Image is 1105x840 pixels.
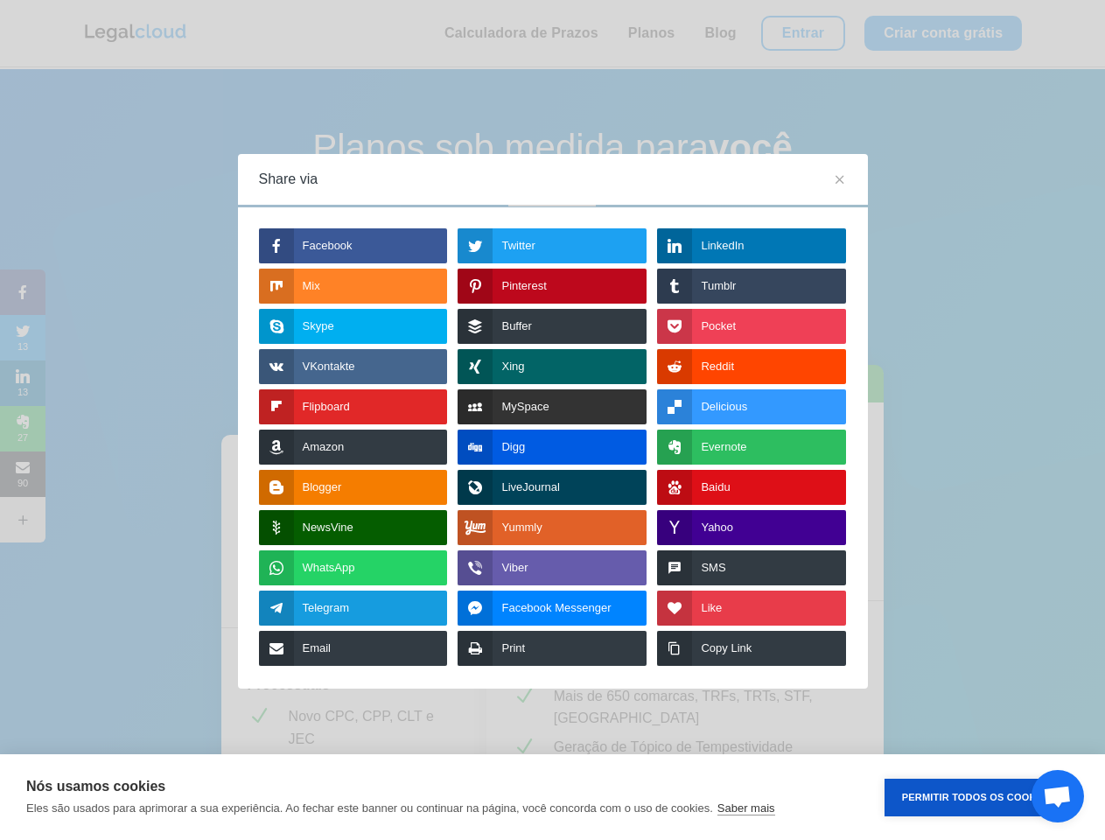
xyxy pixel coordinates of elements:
[303,591,349,626] span: Telegram
[1032,770,1084,822] a: Bate-papo aberto
[701,430,746,465] span: Evernote
[303,550,355,585] span: WhatsApp
[501,309,531,344] span: Buffer
[303,228,353,263] span: Facebook
[701,349,734,384] span: Reddit
[885,779,1070,816] button: Permitir Todos os Cookies
[701,591,722,626] span: Like
[458,269,647,304] a: Pinterest
[303,631,332,666] span: Email
[657,631,846,666] a: Copy Link
[657,591,846,626] a: Like
[501,430,525,465] span: Digg
[657,510,846,545] a: Yahoo
[501,470,560,505] span: LiveJournal
[303,309,334,344] span: Skype
[657,389,846,424] a: Delicious
[259,269,448,304] a: Mix
[501,389,549,424] span: MySpace
[458,389,647,424] a: MySpace
[501,550,528,585] span: Viber
[701,269,736,304] span: Tumblr
[657,349,846,384] a: Reddit
[701,228,744,263] span: LinkedIn
[458,430,647,465] a: Digg
[458,550,647,585] a: Viber
[259,591,448,626] a: Telegram
[701,631,752,666] span: Copy Link
[701,510,733,545] span: Yahoo
[458,470,647,505] a: LiveJournal
[458,510,647,545] a: Yummly
[303,389,350,424] span: Flipboard
[501,591,611,626] span: Facebook Messenger
[501,631,525,666] span: Print
[501,510,542,545] span: Yummly
[458,631,647,666] a: Print
[259,228,448,263] a: Facebook
[717,801,775,815] a: Saber mais
[458,591,647,626] a: Facebook Messenger
[458,309,647,344] a: Buffer
[657,550,846,585] a: SMS
[501,349,524,384] span: Xing
[701,389,747,424] span: Delicious
[501,228,535,263] span: Twitter
[303,510,353,545] span: NewsVine
[458,349,647,384] a: Xing
[26,779,165,794] strong: Nós usamos cookies
[458,228,647,263] a: Twitter
[657,309,846,344] a: Pocket
[303,269,320,304] span: Mix
[657,430,846,465] a: Evernote
[501,269,546,304] span: Pinterest
[259,154,318,205] span: Share via
[259,389,448,424] a: Flipboard
[701,470,730,505] span: Baidu
[26,801,713,815] p: Eles são usados para aprimorar a sua experiência. Ao fechar este banner ou continuar na página, v...
[657,470,846,505] a: Baidu
[259,309,448,344] a: Skype
[657,269,846,304] a: Tumblr
[303,470,342,505] span: Blogger
[259,349,448,384] a: VKontakte
[303,430,345,465] span: Amazon
[259,550,448,585] a: WhatsApp
[303,349,355,384] span: VKontakte
[657,228,846,263] a: LinkedIn
[701,309,736,344] span: Pocket
[259,631,448,666] a: Email
[259,470,448,505] a: Blogger
[701,550,725,585] span: SMS
[259,430,448,465] a: Amazon
[259,510,448,545] a: NewsVine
